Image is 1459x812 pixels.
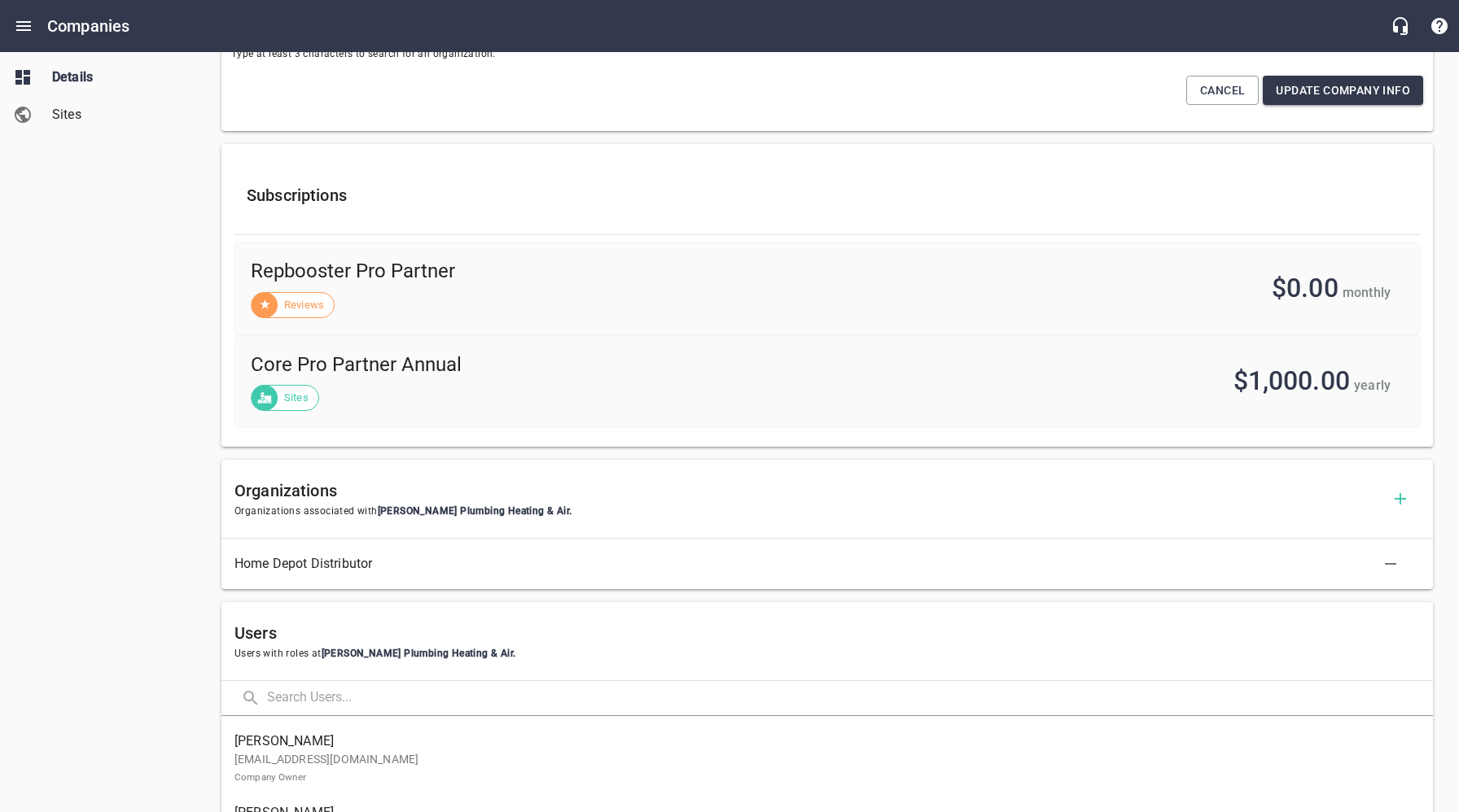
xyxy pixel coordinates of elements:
[1200,81,1245,101] span: Cancel
[52,105,176,124] span: Sites
[1186,76,1259,106] button: Cancel
[274,297,334,313] span: Reviews
[1381,479,1420,518] button: Add Organization
[234,554,1394,574] span: Home Depot Distributor
[1272,273,1339,303] span: $0.00
[1263,76,1423,106] button: Update Company Info
[47,13,129,39] h6: Companies
[234,771,306,783] small: Company Owner
[274,390,318,406] span: Sites
[1420,7,1459,46] button: Support Portal
[251,352,835,378] span: Core Pro Partner Annual
[1354,378,1391,393] span: yearly
[231,46,821,63] span: Type at least 3 characters to search for an organization.
[1343,285,1391,300] span: monthly
[247,182,1408,208] h6: Subscriptions
[251,259,851,285] span: Repbooster Pro Partner
[52,68,176,87] span: Details
[234,646,1420,662] span: Users with roles at
[378,505,572,517] span: [PERSON_NAME] Plumbing Heating & Air .
[267,681,1433,716] input: Search Users...
[1381,7,1420,46] button: Live Chat
[322,648,516,659] span: [PERSON_NAME] Plumbing Heating & Air .
[251,292,335,318] div: Reviews
[1233,365,1350,396] span: $1,000.00
[4,7,43,46] button: Open drawer
[251,385,319,411] div: Sites
[1371,544,1410,583] button: Delete Association
[234,731,1407,751] span: [PERSON_NAME]
[234,620,1420,646] h6: Users
[234,751,1407,785] p: [EMAIL_ADDRESS][DOMAIN_NAME]
[221,723,1433,794] a: [PERSON_NAME][EMAIL_ADDRESS][DOMAIN_NAME]Company Owner
[234,504,1381,520] span: Organizations associated with
[234,478,1381,504] h6: Organizations
[1276,81,1410,101] span: Update Company Info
